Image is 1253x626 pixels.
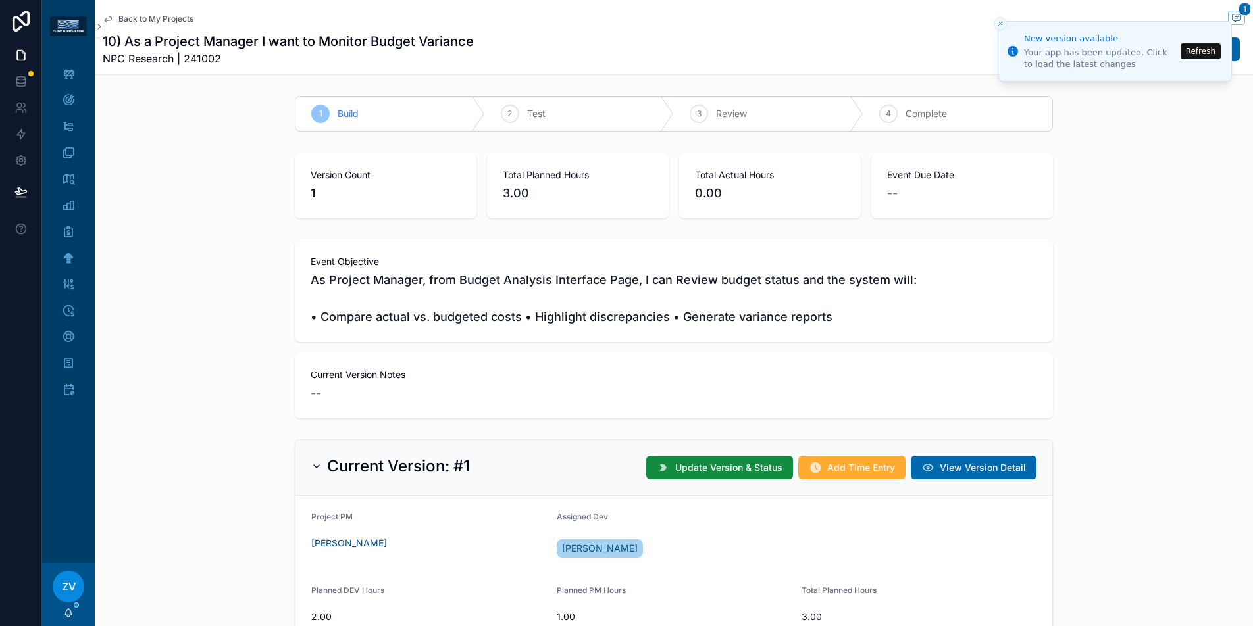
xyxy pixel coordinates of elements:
[1181,43,1221,59] button: Refresh
[327,456,470,477] h2: Current Version: #1
[311,512,353,521] span: Project PM
[994,17,1007,30] button: Close toast
[646,456,793,479] button: Update Version & Status
[887,184,898,203] span: --
[103,14,193,24] a: Back to My Projects
[887,168,1037,181] span: Event Due Date
[716,107,747,120] span: Review
[118,14,193,24] span: Back to My Projects
[311,168,461,181] span: Version Count
[695,184,845,203] span: 0.00
[557,539,643,558] a: [PERSON_NAME]
[311,537,387,550] a: [PERSON_NAME]
[311,610,546,623] span: 2.00
[802,585,877,595] span: Total Planned Hours
[1239,3,1251,16] span: 1
[50,16,87,36] img: App logo
[695,168,845,181] span: Total Actual Hours
[311,184,461,203] span: 1
[1024,32,1177,45] div: New version available
[911,456,1036,479] button: View Version Detail
[311,384,321,402] span: --
[311,271,1037,326] span: As Project Manager, from Budget Analysis Interface Page, I can Review budget status and the syste...
[319,108,322,119] span: 1
[503,184,653,203] span: 3.00
[527,107,546,120] span: Test
[697,108,702,119] span: 3
[557,610,792,623] span: 1.00
[62,579,76,594] span: ZV
[906,107,947,120] span: Complete
[940,461,1026,474] span: View Version Detail
[103,32,474,51] h1: 10) As a Project Manager I want to Monitor Budget Variance
[1024,47,1177,70] div: Your app has been updated. Click to load the latest changes
[503,168,653,181] span: Total Planned Hours
[562,542,638,555] span: [PERSON_NAME]
[827,461,895,474] span: Add Time Entry
[1228,11,1245,27] button: 1
[675,461,782,474] span: Update Version & Status
[311,585,384,595] span: Planned DEV Hours
[802,610,1036,623] span: 3.00
[507,108,512,119] span: 2
[103,51,474,66] span: NPC Research | 241002
[557,585,626,595] span: Planned PM Hours
[798,456,906,479] button: Add Time Entry
[311,255,1037,268] span: Event Objective
[338,107,359,120] span: Build
[42,53,95,418] div: scrollable content
[557,512,608,521] span: Assigned Dev
[886,108,891,119] span: 4
[311,368,1037,381] span: Current Version Notes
